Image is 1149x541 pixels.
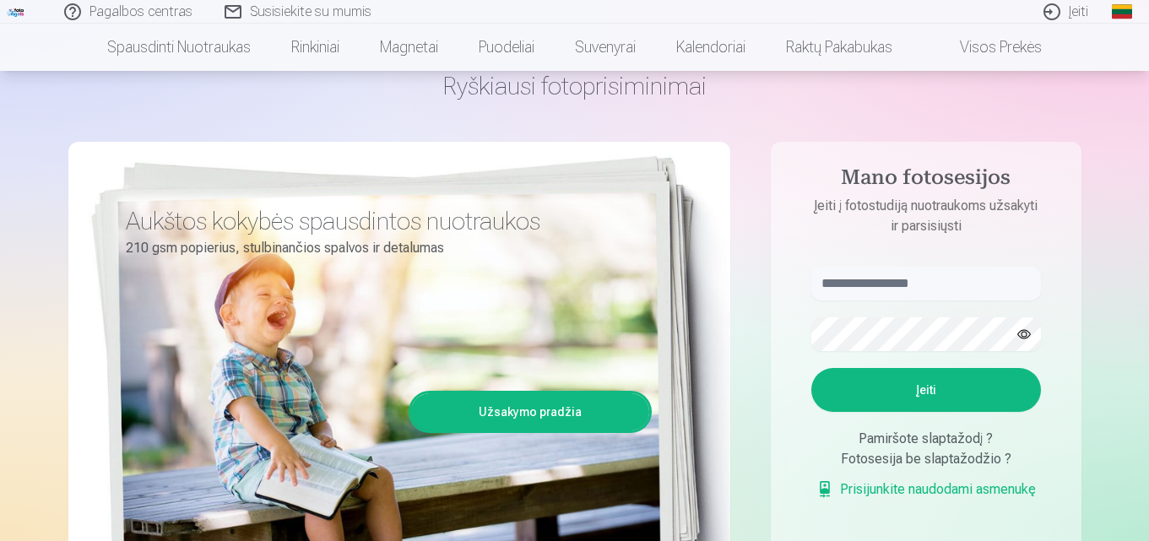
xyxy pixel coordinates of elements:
h4: Mano fotosesijos [794,165,1058,196]
a: Raktų pakabukas [766,24,913,71]
a: Spausdinti nuotraukas [87,24,271,71]
a: Suvenyrai [555,24,656,71]
h1: Ryškiausi fotoprisiminimai [68,71,1081,101]
a: Užsakymo pradžia [411,393,649,430]
p: 210 gsm popierius, stulbinančios spalvos ir detalumas [126,236,639,260]
a: Puodeliai [458,24,555,71]
a: Rinkiniai [271,24,360,71]
div: Fotosesija be slaptažodžio ? [811,449,1041,469]
a: Prisijunkite naudodami asmenukę [816,479,1036,500]
a: Kalendoriai [656,24,766,71]
a: Magnetai [360,24,458,71]
button: Įeiti [811,368,1041,412]
p: Įeiti į fotostudiją nuotraukoms užsakyti ir parsisiųsti [794,196,1058,236]
h3: Aukštos kokybės spausdintos nuotraukos [126,206,639,236]
img: /fa2 [7,7,25,17]
a: Visos prekės [913,24,1062,71]
div: Pamiršote slaptažodį ? [811,429,1041,449]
